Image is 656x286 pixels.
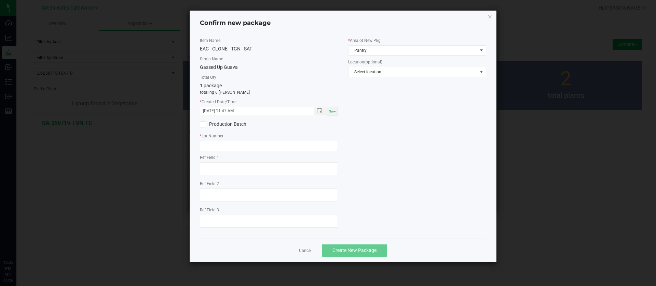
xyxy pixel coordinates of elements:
label: Ref Field 1 [200,154,338,161]
label: Area of New Pkg [348,37,486,44]
label: Item Name [200,37,338,44]
p: totaling 6 [PERSON_NAME] [200,89,338,95]
label: Location [348,59,486,65]
label: Ref Field 2 [200,181,338,187]
label: Strain Name [200,56,338,62]
input: Created Datetime [200,107,306,115]
span: Pantry [348,46,477,55]
label: Created Date/Time [200,99,338,105]
label: Total Qty [200,74,338,80]
h4: Confirm new package [200,19,486,28]
span: Toggle popup [314,107,327,115]
span: Select location [348,67,477,77]
span: Now [329,109,336,113]
label: Production Batch [200,121,264,128]
iframe: Resource center unread badge [20,230,28,239]
iframe: Resource center [7,231,27,252]
span: Create New Package [332,247,377,253]
div: EAC - CLONE - TGN - SAT [200,45,338,52]
label: Ref Field 3 [200,207,338,213]
span: NO DATA FOUND [348,67,486,77]
span: (optional) [364,60,382,64]
div: Gassed Up Guava [200,64,338,71]
label: Lot Number [200,133,338,139]
a: Cancel [299,248,312,254]
button: Create New Package [322,244,387,257]
span: 1 package [200,83,222,88]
